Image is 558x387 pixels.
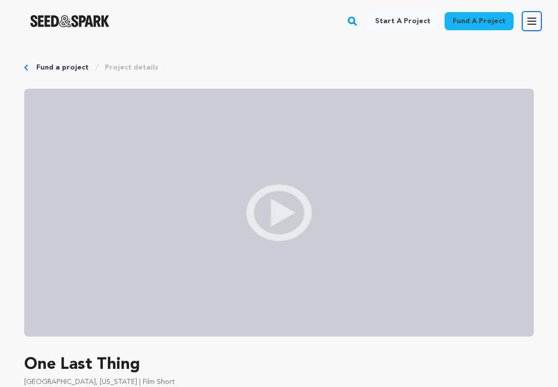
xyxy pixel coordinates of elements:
[30,15,109,27] img: Seed&Spark Logo Dark Mode
[24,353,534,377] p: One Last Thing
[445,12,514,30] a: Fund a project
[24,89,534,337] img: video_placeholder.jpg
[367,12,439,30] a: Start a project
[24,377,534,387] p: [GEOGRAPHIC_DATA], [US_STATE] | Film Short
[30,15,109,27] a: Seed&Spark Homepage
[36,62,89,73] a: Fund a project
[105,62,158,73] a: Project details
[24,62,534,73] div: Breadcrumb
